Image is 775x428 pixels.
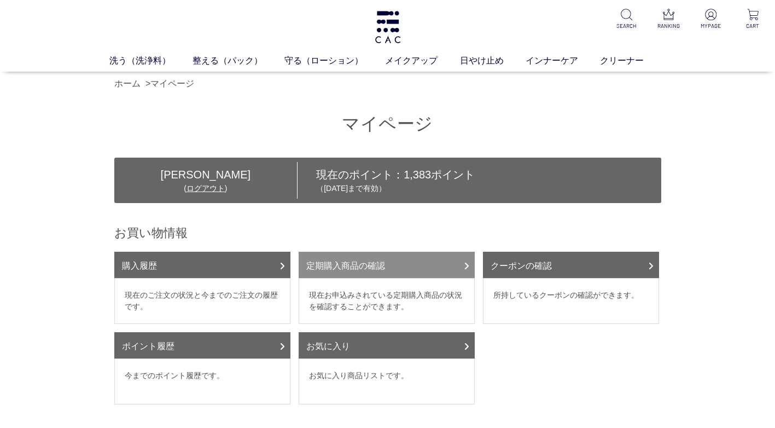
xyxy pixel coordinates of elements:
a: 洗う（洗浄料） [109,54,193,67]
a: 守る（ローション） [284,54,385,67]
div: 現在のポイント： ポイント [298,166,661,194]
a: ポイント履歴 [114,332,290,358]
a: 定期購入商品の確認 [299,252,475,278]
a: RANKING [655,9,682,30]
p: MYPAGE [697,22,724,30]
p: CART [739,22,766,30]
a: クリーナー [600,54,666,67]
div: [PERSON_NAME] [114,166,298,183]
a: インナーケア [526,54,600,67]
dd: 所持しているクーポンの確認ができます。 [483,278,659,324]
dd: 今までのポイント履歴です。 [114,358,290,404]
li: > [145,77,197,90]
p: SEARCH [613,22,640,30]
a: マイページ [150,79,194,88]
a: 整える（パック） [193,54,284,67]
h2: お買い物情報 [114,225,661,241]
a: お気に入り [299,332,475,358]
a: 購入履歴 [114,252,290,278]
p: （[DATE]まで有効） [316,183,661,194]
span: 1,383 [404,169,431,181]
a: CART [739,9,766,30]
dd: 現在お申込みされている定期購入商品の状況を確認することができます。 [299,278,475,324]
a: クーポンの確認 [483,252,659,278]
a: メイクアップ [385,54,459,67]
a: ログアウト [187,184,225,193]
a: 日やけ止め [460,54,526,67]
h1: マイページ [114,112,661,136]
img: logo [374,11,402,43]
a: SEARCH [613,9,640,30]
a: MYPAGE [697,9,724,30]
p: RANKING [655,22,682,30]
div: ( ) [114,183,298,194]
dd: 現在のご注文の状況と今までのご注文の履歴です。 [114,278,290,324]
a: ホーム [114,79,141,88]
dd: お気に入り商品リストです。 [299,358,475,404]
